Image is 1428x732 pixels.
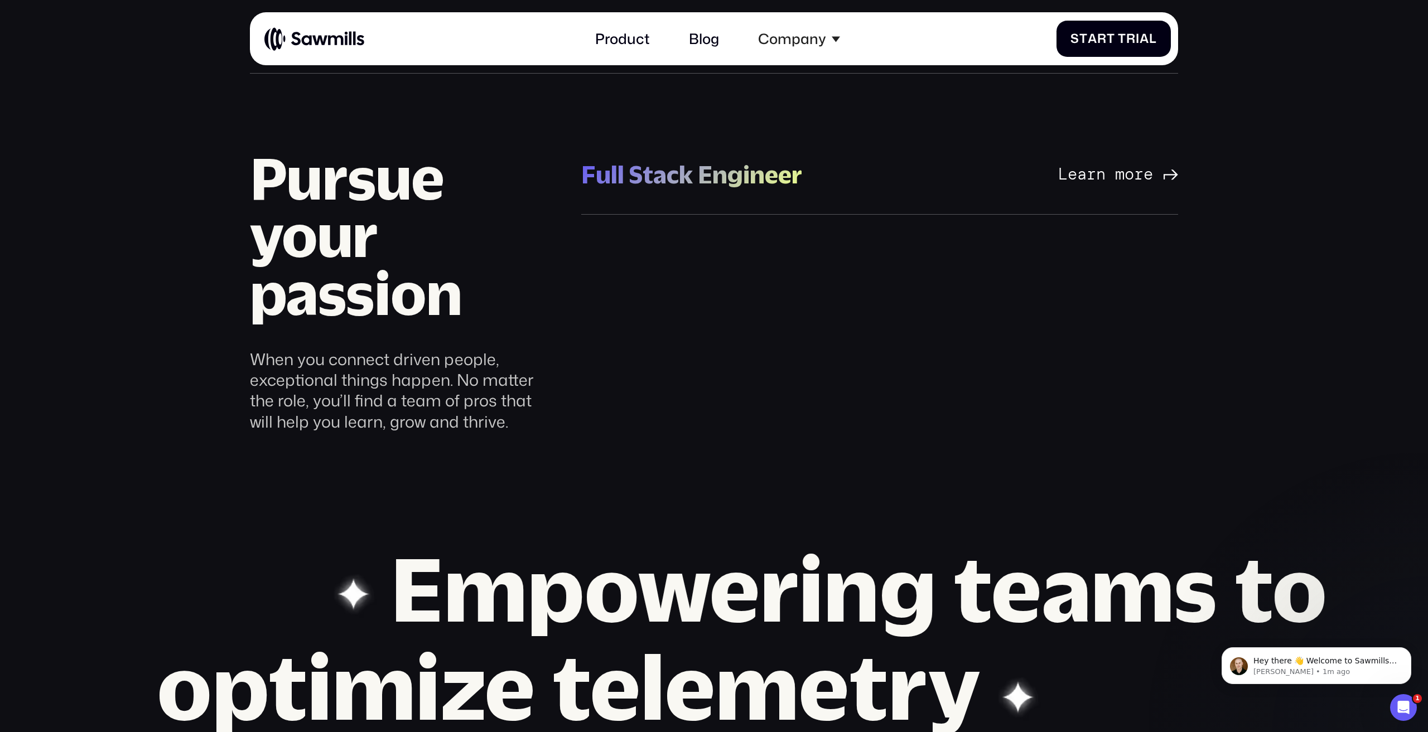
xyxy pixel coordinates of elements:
[747,20,851,58] div: Company
[678,20,730,58] a: Blog
[1097,31,1107,46] span: r
[1140,31,1149,46] span: a
[250,349,549,433] div: When you connect driven people, exceptional things happen. No matter the role, you’ll find a team...
[1149,31,1157,46] span: l
[581,158,802,191] div: Full Stack Engineer
[1118,31,1126,46] span: T
[758,30,826,47] div: Company
[1126,31,1136,46] span: r
[1107,31,1115,46] span: t
[1413,694,1422,703] span: 1
[581,134,1178,215] a: Full Stack EngineerLearn more
[1205,624,1428,702] iframe: Intercom notifications message
[250,149,549,322] h2: Pursue your passion
[326,539,1391,637] div: Empowering teams to
[1070,31,1079,46] span: S
[1390,694,1417,721] iframe: Intercom live chat
[1136,31,1140,46] span: i
[1058,164,1153,184] div: Learn more
[584,20,660,58] a: Product
[1088,31,1097,46] span: a
[1056,21,1171,57] a: StartTrial
[1079,31,1088,46] span: t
